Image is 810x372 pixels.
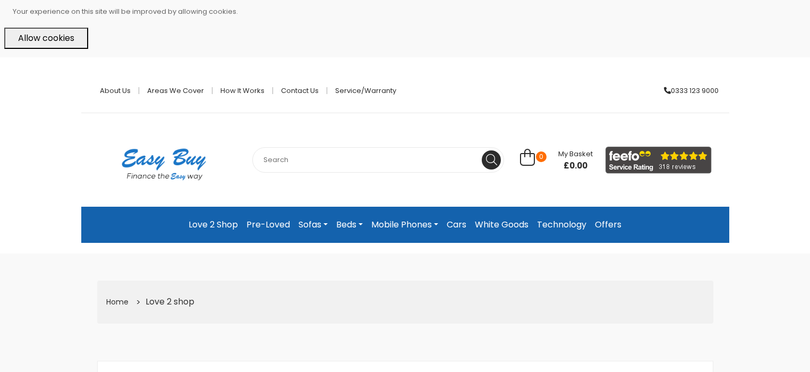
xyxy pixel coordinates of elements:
[139,87,212,94] a: Areas we cover
[132,294,195,310] li: Love 2 shop
[332,215,367,234] a: Beds
[536,151,547,162] span: 0
[4,28,88,49] button: Allow cookies
[212,87,273,94] a: How it works
[591,215,626,234] a: Offers
[294,215,332,234] a: Sofas
[558,149,593,159] span: My Basket
[367,215,442,234] a: Mobile Phones
[13,4,806,19] p: Your experience on this site will be improved by allowing cookies.
[242,215,294,234] a: Pre-Loved
[184,215,242,234] a: Love 2 Shop
[606,147,712,174] img: feefo_logo
[471,215,533,234] a: White Goods
[252,147,504,173] input: Search
[558,160,593,171] span: £0.00
[327,87,396,94] a: Service/Warranty
[111,134,217,194] img: Easy Buy
[92,87,139,94] a: About Us
[533,215,591,234] a: Technology
[273,87,327,94] a: Contact Us
[106,297,129,307] a: Home
[656,87,719,94] a: 0333 123 9000
[442,215,471,234] a: Cars
[520,155,593,167] a: 0 My Basket £0.00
